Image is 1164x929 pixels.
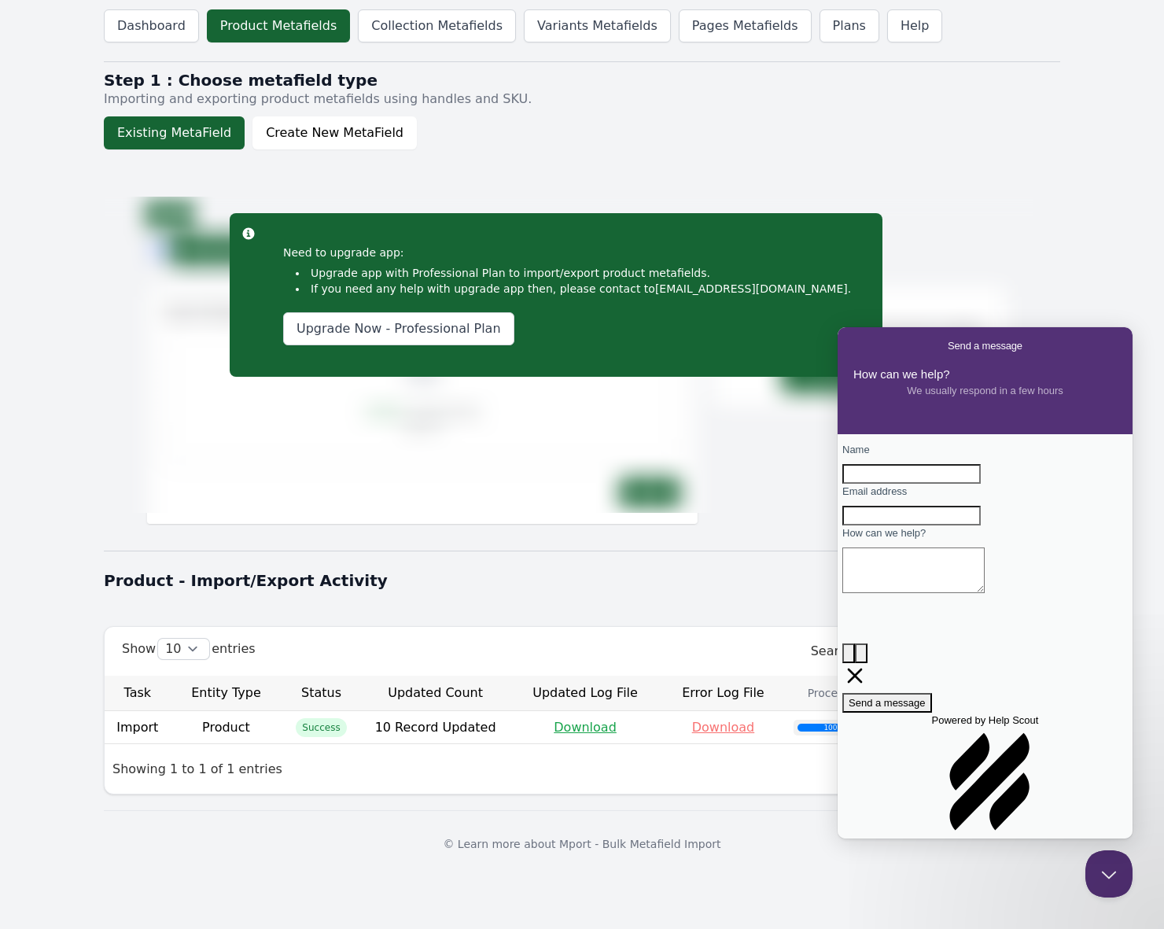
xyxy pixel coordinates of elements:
[283,312,514,345] a: Upgrade Now - Professional Plan
[559,838,721,850] a: Mport - Bulk Metafield Import
[104,570,1060,592] h1: Product - Import/Export Activity
[296,718,346,737] span: Success
[692,720,755,735] a: Download
[296,281,851,297] li: If you need any help with upgrade app then, please contact to .
[252,116,417,149] button: Create New MetaField
[122,641,256,656] label: Show entries
[554,720,617,735] a: Download
[105,749,290,789] div: Showing 1 to 1 of 1 entries
[283,246,404,259] span: Need to upgrade app:
[375,720,496,735] span: 10 Record Updated
[655,282,848,295] a: [EMAIL_ADDRESS][DOMAIN_NAME]
[104,90,1060,109] p: Importing and exporting product metafields using handles and SKU.
[524,9,671,42] a: Variants Metafields
[820,9,879,42] a: Plans
[679,9,812,42] a: Pages Metafields
[443,838,555,850] span: © Learn more about
[838,327,1133,839] iframe: Help Scout Beacon - Live Chat, Contact Form, and Knowledge Base
[296,265,851,281] li: Upgrade app with Professional Plan to import/export product metafields.
[104,71,1060,90] h2: Step 1 : Choose metafield type
[1085,850,1133,898] iframe: Help Scout Beacon - Close
[207,9,350,42] a: Product Metafields
[158,639,209,659] select: Showentries
[797,724,881,732] div: 100.00%
[104,116,245,149] button: Existing MetaField
[811,643,1042,658] label: Search:
[887,9,942,42] a: Help
[358,9,516,42] a: Collection Metafields
[105,711,171,743] td: Import
[104,197,1034,525] img: Image-blur1.png
[171,711,282,743] td: Product
[104,9,199,42] a: Dashboard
